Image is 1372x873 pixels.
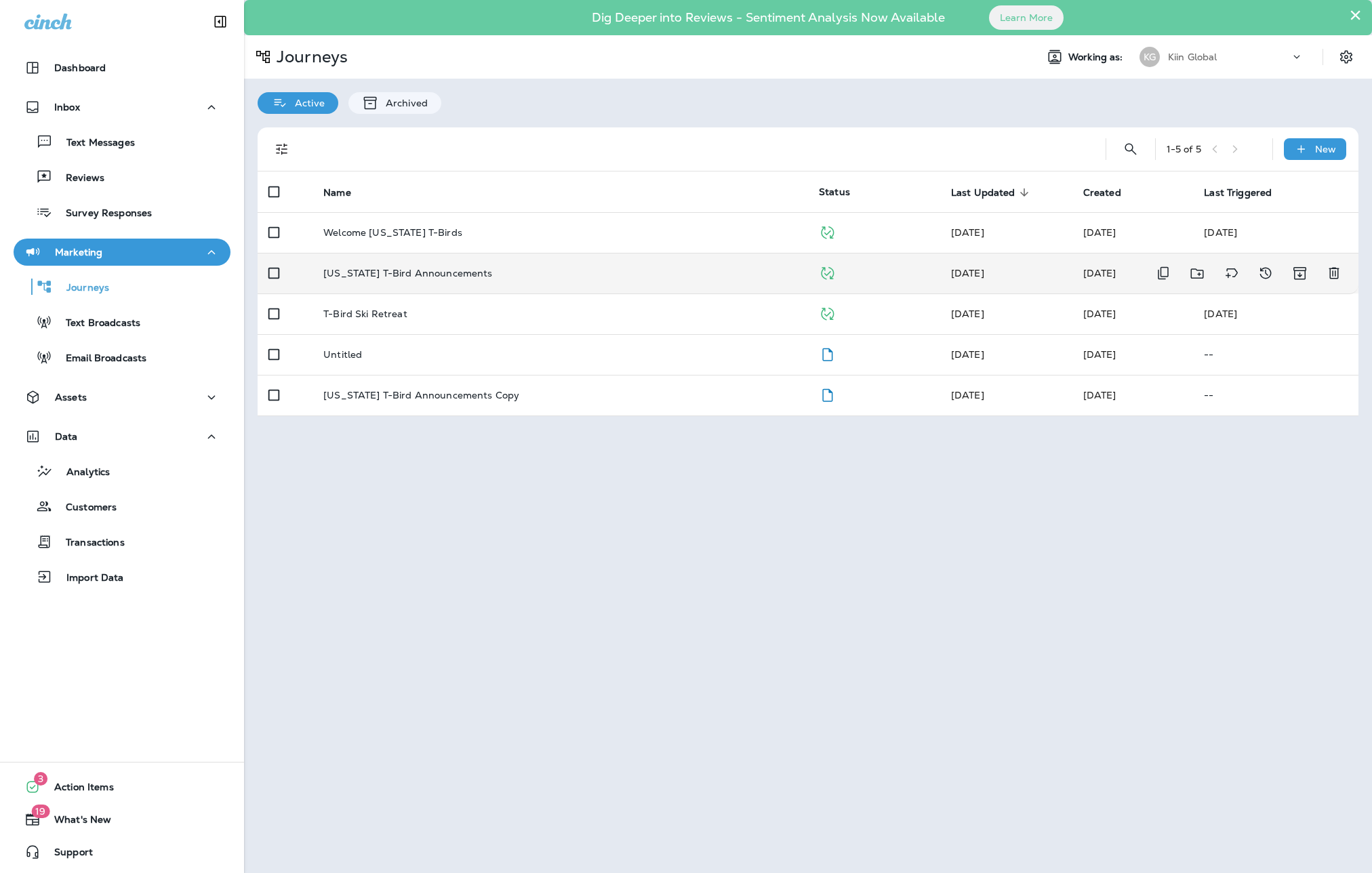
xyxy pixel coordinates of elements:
[1286,260,1314,287] button: Archive
[52,172,104,185] p: Reviews
[288,98,325,108] p: Active
[951,348,984,361] span: Josh Naidoo
[1083,308,1116,320] span: Landon Pitcher
[14,94,230,121] button: Inbox
[14,163,230,191] button: Reviews
[1150,260,1177,287] button: Duplicate
[1193,212,1358,253] td: [DATE]
[323,349,362,360] p: Untitled
[14,308,230,336] button: Text Broadcasts
[951,187,1015,199] span: Last Updated
[1083,267,1116,279] span: Landon Pitcher
[323,187,351,199] span: Name
[52,207,152,220] p: Survey Responses
[14,384,230,411] button: Assets
[52,537,125,550] p: Transactions
[14,127,230,156] button: Text Messages
[1204,390,1348,401] p: --
[951,389,984,401] span: Frank Carreno
[34,772,47,786] span: 3
[55,247,102,258] p: Marketing
[1349,4,1362,26] button: Close
[41,847,93,863] span: Support
[1083,226,1116,239] span: Landon Pitcher
[552,16,984,20] p: Dig Deeper into Reviews - Sentiment Analysis Now Available
[1204,186,1289,199] span: Last Triggered
[1167,144,1201,155] div: 1 - 5 of 5
[819,225,836,237] span: Published
[1204,349,1348,360] p: --
[53,137,135,150] p: Text Messages
[1083,348,1116,361] span: Josh Naidoo
[323,390,519,401] p: [US_STATE] T-Bird Announcements Copy
[14,492,230,521] button: Customers
[52,317,140,330] p: Text Broadcasts
[323,268,492,279] p: [US_STATE] T-Bird Announcements
[14,423,230,450] button: Data
[819,306,836,319] span: Published
[268,136,296,163] button: Filters
[14,239,230,266] button: Marketing
[14,527,230,556] button: Transactions
[52,502,117,514] p: Customers
[201,8,239,35] button: Collapse Sidebar
[951,226,984,239] span: Zapier
[1168,52,1217,62] p: Kiin Global
[323,308,407,319] p: T-Bird Ski Retreat
[819,186,850,198] span: Status
[1218,260,1245,287] button: Add tags
[14,457,230,485] button: Analytics
[1083,389,1116,401] span: Frank Carreno
[323,186,369,199] span: Name
[819,266,836,278] span: Published
[819,388,836,400] span: Draft
[31,805,49,818] span: 19
[14,773,230,800] button: 3Action Items
[1139,47,1160,67] div: KG
[41,814,111,830] span: What's New
[14,838,230,866] button: Support
[1320,260,1348,287] button: Delete
[1083,186,1139,199] span: Created
[1252,260,1279,287] button: View Changelog
[951,308,984,320] span: Landon Pitcher
[1117,136,1144,163] button: Search Journeys
[14,198,230,226] button: Survey Responses
[951,186,1033,199] span: Last Updated
[1068,52,1126,63] span: Working as:
[14,343,230,371] button: Email Broadcasts
[41,781,114,798] span: Action Items
[53,282,109,295] p: Journeys
[1193,293,1358,334] td: [DATE]
[14,563,230,591] button: Import Data
[52,352,146,365] p: Email Broadcasts
[14,272,230,301] button: Journeys
[989,5,1064,30] button: Learn More
[1083,187,1121,199] span: Created
[55,431,78,442] p: Data
[819,347,836,359] span: Draft
[54,62,106,73] p: Dashboard
[1204,187,1272,199] span: Last Triggered
[53,572,124,585] p: Import Data
[1184,260,1211,287] button: Move to folder
[53,466,110,479] p: Analytics
[14,806,230,833] button: 19What's New
[1315,144,1336,155] p: New
[951,267,984,279] span: Landon Pitcher
[54,102,80,113] p: Inbox
[271,47,348,67] p: Journeys
[14,54,230,81] button: Dashboard
[323,227,462,238] p: Welcome [US_STATE] T-Birds
[379,98,428,108] p: Archived
[1334,45,1358,69] button: Settings
[55,392,87,403] p: Assets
